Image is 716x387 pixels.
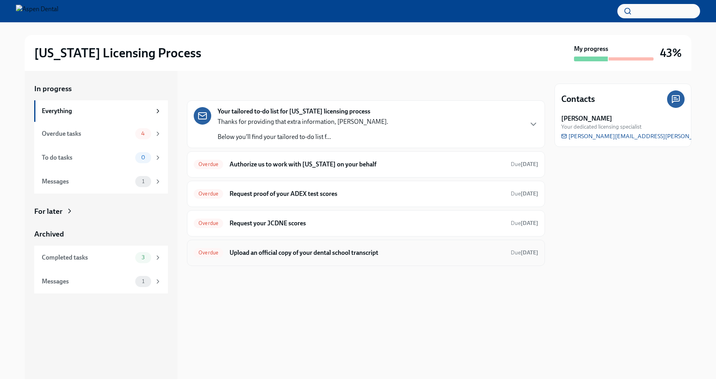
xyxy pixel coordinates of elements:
a: OverdueRequest proof of your ADEX test scoresDue[DATE] [194,188,538,200]
p: Thanks for providing that extra information, [PERSON_NAME]. [218,117,388,126]
strong: My progress [574,45,608,53]
h6: Upload an official copy of your dental school transcript [230,248,504,257]
span: July 11th, 2025 10:00 [511,249,538,256]
span: 4 [136,131,150,137]
a: Completed tasks3 [34,246,168,270]
span: 1 [137,178,149,184]
span: June 18th, 2025 10:00 [511,190,538,197]
h4: Contacts [561,93,595,105]
div: For later [34,206,62,217]
h3: 43% [660,46,682,60]
a: To do tasks0 [34,146,168,170]
span: Overdue [194,191,223,197]
span: June 18th, 2025 10:00 [511,219,538,227]
a: Overdue tasks4 [34,122,168,146]
div: In progress [187,84,224,94]
h6: Request your JCDNE scores [230,219,504,228]
img: Aspen Dental [16,5,58,18]
h2: [US_STATE] Licensing Process [34,45,201,61]
span: Overdue [194,220,223,226]
span: 1 [137,278,149,284]
a: Everything [34,100,168,122]
p: Below you'll find your tailored to-do list f... [218,133,388,141]
a: OverdueAuthorize us to work with [US_STATE] on your behalfDue[DATE] [194,158,538,171]
a: Messages1 [34,270,168,293]
h6: Authorize us to work with [US_STATE] on your behalf [230,160,504,169]
span: Due [511,161,538,168]
div: Overdue tasks [42,129,132,138]
strong: [DATE] [521,161,538,168]
div: Messages [42,177,132,186]
span: June 27th, 2025 10:00 [511,160,538,168]
span: 0 [136,154,150,160]
strong: Your tailored to-do list for [US_STATE] licensing process [218,107,370,116]
a: Messages1 [34,170,168,193]
span: Due [511,220,538,227]
a: OverdueRequest your JCDNE scoresDue[DATE] [194,217,538,230]
span: Your dedicated licensing specialist [561,123,642,131]
div: Completed tasks [42,253,132,262]
span: Due [511,190,538,197]
a: In progress [34,84,168,94]
div: Messages [42,277,132,286]
span: 3 [137,254,150,260]
a: OverdueUpload an official copy of your dental school transcriptDue[DATE] [194,246,538,259]
a: For later [34,206,168,217]
strong: [DATE] [521,249,538,256]
h6: Request proof of your ADEX test scores [230,190,504,198]
span: Due [511,249,538,256]
span: Overdue [194,161,223,167]
span: Overdue [194,250,223,256]
div: Everything [42,107,151,115]
div: To do tasks [42,153,132,162]
strong: [DATE] [521,190,538,197]
strong: [PERSON_NAME] [561,114,612,123]
a: Archived [34,229,168,239]
strong: [DATE] [521,220,538,227]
